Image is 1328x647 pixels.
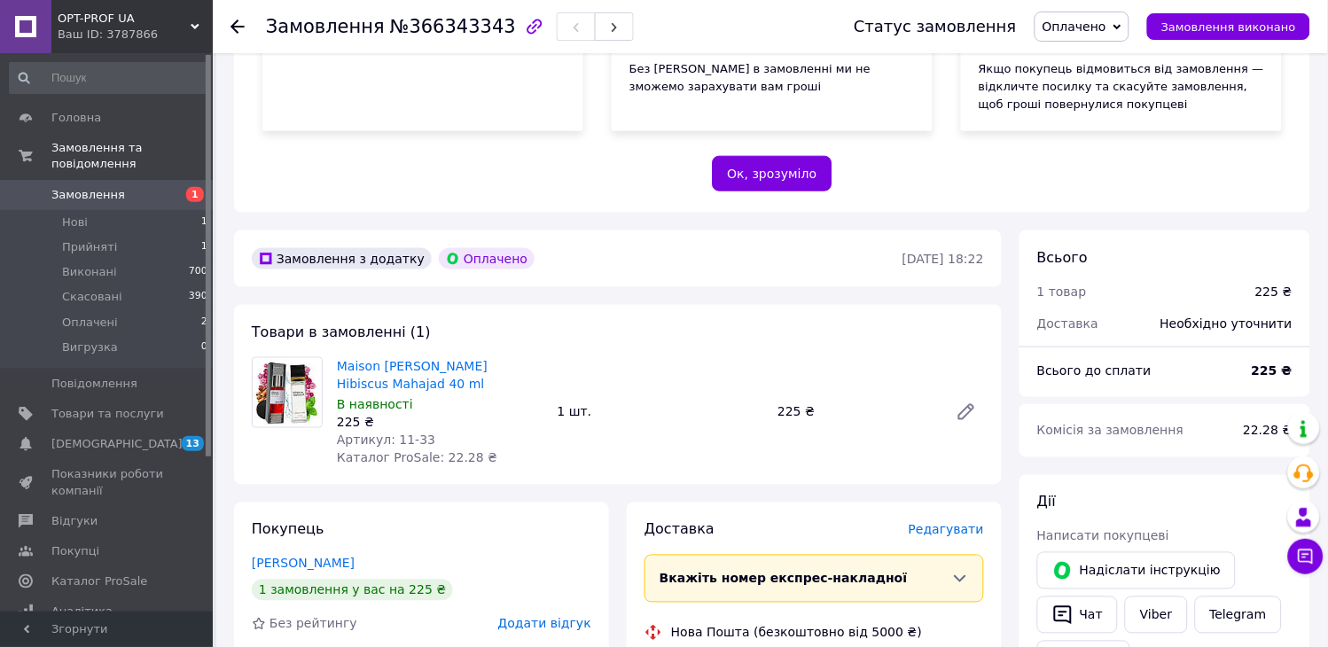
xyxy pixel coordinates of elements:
span: Вигрузка [62,339,118,355]
span: Всього до сплати [1037,363,1152,378]
div: Оплачено [439,248,535,269]
span: Вкажіть номер експрес-накладної [660,572,908,586]
div: 1 шт. [551,400,771,425]
span: 390 [189,289,207,305]
span: 0 [201,339,207,355]
span: 1 [201,214,207,230]
div: Необхідно уточнити [1150,304,1303,343]
button: Надіслати інструкцію [1037,552,1236,589]
span: Повідомлення [51,376,137,392]
div: Статус замовлення [854,18,1017,35]
span: Покупці [51,543,99,559]
span: Доставка [1037,316,1098,331]
span: Нові [62,214,88,230]
button: Чат з покупцем [1288,539,1324,574]
div: Без [PERSON_NAME] в замовленні ми не зможемо зарахувати вам гроші [629,60,915,96]
time: [DATE] 18:22 [902,252,984,266]
span: Прийняті [62,239,117,255]
span: 1 товар [1037,285,1087,299]
span: Виконані [62,264,117,280]
span: Аналітика [51,604,113,620]
span: 1 [201,239,207,255]
b: 225 ₴ [1252,363,1293,378]
span: Оплачено [1043,19,1106,34]
span: Дії [1037,494,1056,511]
span: Відгуки [51,513,98,529]
div: 225 ₴ [1255,283,1293,300]
span: 13 [182,436,204,451]
span: Товари та послуги [51,406,164,422]
span: 22.28 ₴ [1244,424,1293,438]
a: Telegram [1195,596,1282,634]
span: Каталог ProSale: 22.28 ₴ [337,451,497,465]
span: Оплачені [62,315,118,331]
div: Нова Пошта (безкоштовно від 5000 ₴) [667,624,926,642]
span: Всього [1037,249,1088,266]
span: Покупець [252,521,324,538]
div: Ваш ID: 3787866 [58,27,213,43]
span: Скасовані [62,289,122,305]
button: Ок, зрозуміло [713,156,832,191]
span: Написати покупцеві [1037,529,1169,543]
span: Показники роботи компанії [51,466,164,498]
span: Каталог ProSale [51,573,147,589]
a: Maison [PERSON_NAME] Hibiscus Mahajad 40 ml [337,359,488,391]
span: Без рейтингу [270,617,357,631]
button: Чат [1037,596,1118,634]
span: Додати відгук [498,617,591,631]
span: 1 [186,187,204,202]
span: Замовлення та повідомлення [51,140,213,172]
a: Viber [1125,596,1187,634]
span: Доставка [644,521,715,538]
span: [DEMOGRAPHIC_DATA] [51,436,183,452]
div: 225 ₴ [770,400,941,425]
span: Артикул: 11-33 [337,433,435,448]
div: Якщо покупець відмовиться від замовлення — відкличте посилку та скасуйте замовлення, щоб гроші по... [979,60,1264,113]
a: Редагувати [949,394,984,430]
div: 1 замовлення у вас на 225 ₴ [252,580,453,601]
span: 700 [189,264,207,280]
span: Головна [51,110,101,126]
div: 225 ₴ [337,414,543,432]
span: №366343343 [390,16,516,37]
span: Замовлення виконано [1161,20,1296,34]
img: Maison Crivelli Hibiscus Mahajad 40 ml [253,358,321,427]
span: 2 [201,315,207,331]
div: Повернутися назад [230,18,245,35]
span: Комісія за замовлення [1037,424,1184,438]
span: В наявності [337,398,413,412]
a: [PERSON_NAME] [252,557,355,571]
span: Замовлення [266,16,385,37]
div: Замовлення з додатку [252,248,432,269]
button: Замовлення виконано [1147,13,1310,40]
input: Пошук [9,62,209,94]
span: Товари в замовленні (1) [252,323,431,340]
span: OPT-PROF UA [58,11,191,27]
span: Замовлення [51,187,125,203]
span: Редагувати [909,523,984,537]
